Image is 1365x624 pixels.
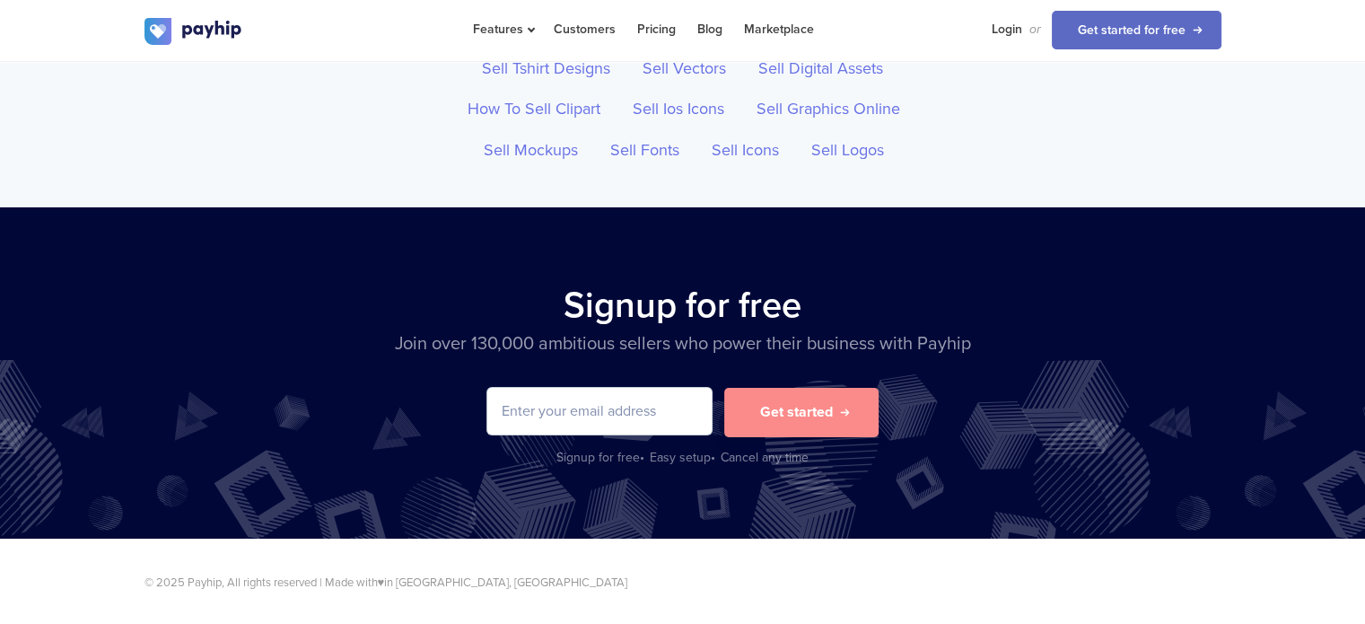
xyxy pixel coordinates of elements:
[711,450,715,465] span: •
[619,89,738,130] a: Sell Ios Icons
[1052,11,1221,49] a: Get started for free
[468,48,624,90] a: Sell Tshirt Designs
[640,450,644,465] span: •
[745,48,897,90] a: Sell Digital Assets
[144,18,243,45] img: logo.svg
[650,449,717,467] div: Easy setup
[698,130,792,171] a: Sell Icons
[454,89,614,130] a: How To Sell Clipart
[144,279,1221,331] h2: Signup for free
[743,89,914,130] a: Sell Graphics Online
[144,575,1221,592] p: © 2025 Payhip, All rights reserved | Made with in [GEOGRAPHIC_DATA], [GEOGRAPHIC_DATA]
[378,576,385,590] span: ♥
[721,449,809,467] div: Cancel any time
[798,130,897,171] a: Sell Logos
[597,130,693,171] a: Sell Fonts
[144,331,1221,357] p: Join over 130,000 ambitious sellers who power their business with Payhip
[724,388,879,437] button: Get started
[487,388,712,435] input: Enter your email address
[556,449,646,467] div: Signup for free
[470,130,591,171] a: Sell Mockups
[473,22,532,37] span: Features
[629,48,739,90] a: Sell Vectors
